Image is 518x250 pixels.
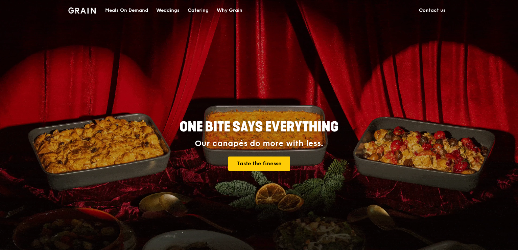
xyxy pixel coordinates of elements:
[188,0,209,21] div: Catering
[415,0,450,21] a: Contact us
[156,0,180,21] div: Weddings
[105,0,148,21] div: Meals On Demand
[213,0,246,21] a: Why Grain
[152,0,184,21] a: Weddings
[68,7,96,14] img: Grain
[184,0,213,21] a: Catering
[217,0,242,21] div: Why Grain
[228,157,290,171] a: Taste the finesse
[180,119,338,135] span: ONE BITE SAYS EVERYTHING
[137,139,381,148] div: Our canapés do more with less.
